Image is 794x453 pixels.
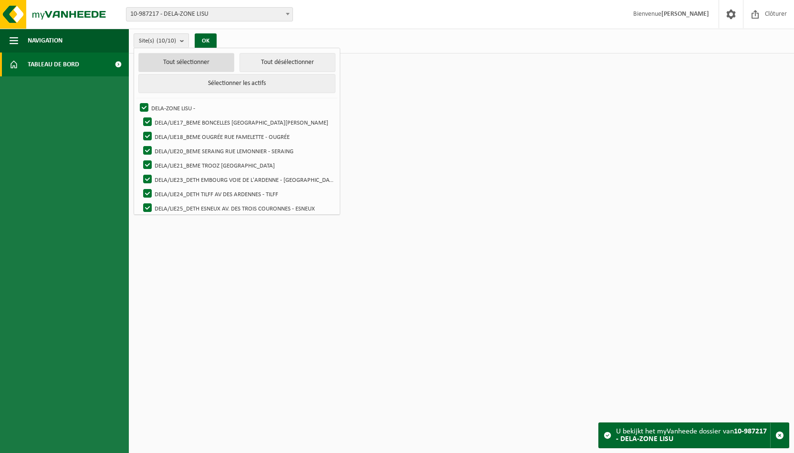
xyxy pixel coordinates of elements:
[28,53,79,76] span: Tableau de bord
[141,144,335,158] label: DELA/LIE20_BEME SERAING RUE LEMONNIER - SERAING
[661,11,709,18] strong: [PERSON_NAME]
[126,8,293,21] span: 10-987217 - DELA-ZONE LISU
[28,29,63,53] span: Navigation
[126,7,293,21] span: 10-987217 - DELA-ZONE LISU
[141,129,335,144] label: DELA/LIE18_BEME OUGRÉE RUE FAMELETTE - OUGRÉE
[157,38,176,44] count: (10/10)
[141,201,335,215] label: DELA/LIE25_DETH ESNEUX AV. DES TROIS COURONNES - ESNEUX
[141,158,335,172] label: DELA/LIE21_BEME TROOZ [GEOGRAPHIC_DATA]
[141,187,335,201] label: DELA/LIE24_DETH TILFF AV DES ARDENNES - TILFF
[139,34,176,48] span: Site(s)
[138,53,234,72] button: Tout sélectionner
[138,74,335,93] button: Sélectionner les actifs
[616,423,770,448] div: U bekijkt het myVanheede dossier van
[134,33,189,48] button: Site(s)(10/10)
[240,53,335,72] button: Tout désélectionner
[195,33,217,49] button: OK
[141,172,335,187] label: DELA/LIE23_DETH EMBOURG VOIE DE L'ARDENNE - [GEOGRAPHIC_DATA]
[138,101,335,115] label: DELA-ZONE LISU -
[616,428,767,443] strong: 10-987217 - DELA-ZONE LISU
[141,115,335,129] label: DELA/LIE17_BEME BONCELLES [GEOGRAPHIC_DATA][PERSON_NAME]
